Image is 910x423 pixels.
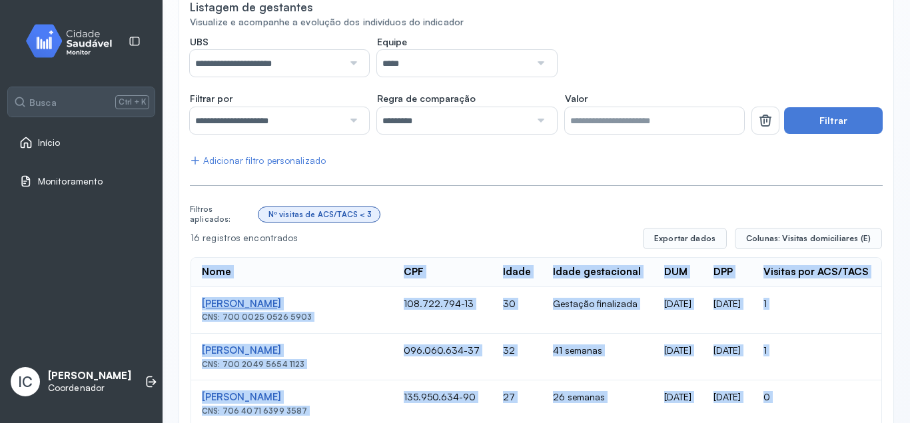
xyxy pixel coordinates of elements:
span: Início [38,137,61,149]
a: Monitoramento [19,175,143,188]
div: [PERSON_NAME] [202,298,382,310]
td: [DATE] [654,334,703,380]
div: Adicionar filtro personalizado [190,155,326,167]
div: Visualize e acompanhe a evolução dos indivíduos do indicador [190,17,883,28]
td: 1 [753,287,881,334]
span: Colunas: Visitas domiciliares (E) [746,233,871,244]
td: 1 [753,334,881,380]
span: Filtrar por [190,93,232,105]
div: Nº visitas de ACS/TACS < 3 [268,210,372,219]
span: Valor [565,93,588,105]
span: Monitoramento [38,176,103,187]
td: [DATE] [703,287,752,334]
td: [DATE] [654,287,703,334]
span: Equipe [377,36,407,48]
span: IC [18,373,33,390]
span: Ctrl + K [115,95,149,109]
td: 30 [492,287,542,334]
div: DUM [664,266,687,278]
div: Idade [503,266,531,278]
div: 16 registros encontrados [191,232,632,244]
div: CNS: 700 2049 5654 1123 [202,360,382,369]
td: 096.060.634-37 [393,334,492,380]
a: Início [19,136,143,149]
button: Exportar dados [643,228,727,249]
p: Coordenador [48,382,131,394]
div: [PERSON_NAME] [202,344,382,357]
span: Busca [29,97,57,109]
td: Gestação finalizada [542,287,654,334]
div: CNS: 706 4071 6399 3587 [202,406,382,416]
div: [PERSON_NAME] [202,391,382,404]
div: Visitas por ACS/TACS [763,266,869,278]
td: [DATE] [703,334,752,380]
div: Idade gestacional [553,266,641,278]
p: [PERSON_NAME] [48,370,131,382]
div: CNS: 700 0025 0526 5903 [202,312,382,322]
div: Filtros aplicados: [190,205,253,224]
td: 32 [492,334,542,380]
span: UBS [190,36,209,48]
div: DPP [713,266,733,278]
div: Nome [202,266,231,278]
td: 108.722.794-13 [393,287,492,334]
img: monitor.svg [14,21,134,61]
span: Regra de comparação [377,93,476,105]
button: Filtrar [784,107,883,134]
div: CPF [404,266,424,278]
button: Colunas: Visitas domiciliares (E) [735,228,882,249]
td: 41 semanas [542,334,654,380]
